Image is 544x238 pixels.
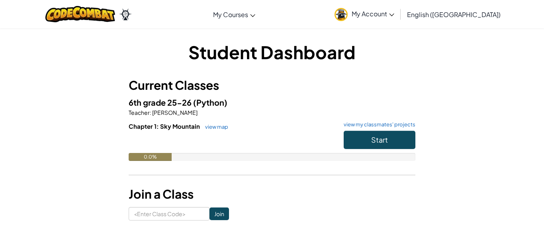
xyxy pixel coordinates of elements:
[335,8,348,21] img: avatar
[150,109,151,116] span: :
[331,2,398,27] a: My Account
[193,97,227,107] span: (Python)
[201,124,228,130] a: view map
[129,185,415,203] h3: Join a Class
[403,4,505,25] a: English ([GEOGRAPHIC_DATA])
[209,207,229,220] input: Join
[209,4,259,25] a: My Courses
[45,6,115,22] img: CodeCombat logo
[129,97,193,107] span: 6th grade 25-26
[129,109,150,116] span: Teacher
[129,153,172,161] div: 0.0%
[119,8,132,20] img: Ozaria
[151,109,198,116] span: [PERSON_NAME]
[344,131,415,149] button: Start
[213,10,248,19] span: My Courses
[340,122,415,127] a: view my classmates' projects
[129,207,209,221] input: <Enter Class Code>
[352,10,394,18] span: My Account
[129,76,415,94] h3: Current Classes
[407,10,501,19] span: English ([GEOGRAPHIC_DATA])
[129,122,201,130] span: Chapter 1: Sky Mountain
[371,135,388,144] span: Start
[129,40,415,64] h1: Student Dashboard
